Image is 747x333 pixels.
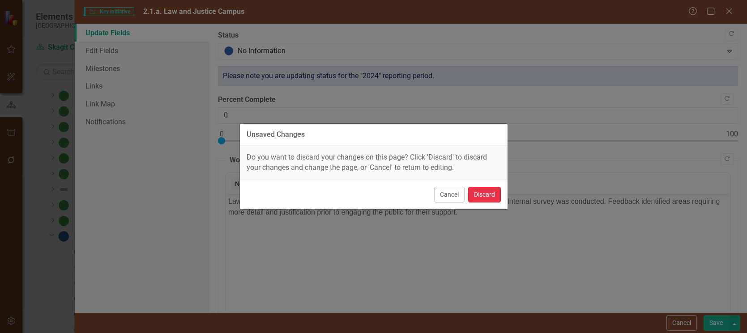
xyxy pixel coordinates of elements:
button: Cancel [434,187,465,202]
div: Do you want to discard your changes on this page? Click 'Discard' to discard your changes and cha... [240,146,508,180]
button: Discard [468,187,501,202]
p: Procure a consultant to assist with public engagement and communications, surveys, and pre-bond p... [2,2,502,13]
p: Law & Justice facility needs summary drafted and shared with all interested employees. Internal s... [2,2,502,24]
div: Unsaved Changes [247,131,305,139]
